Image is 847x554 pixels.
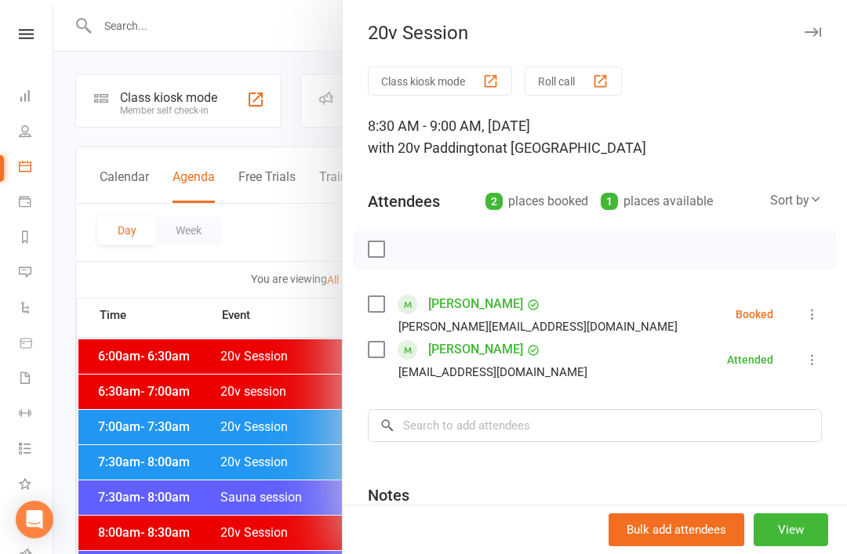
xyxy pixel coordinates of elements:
span: with 20v Paddington [368,139,495,156]
a: Reports [19,221,54,256]
div: [EMAIL_ADDRESS][DOMAIN_NAME] [398,362,587,382]
div: [PERSON_NAME][EMAIL_ADDRESS][DOMAIN_NAME] [398,317,678,337]
button: View [754,513,828,546]
div: places available [601,190,713,212]
div: Open Intercom Messenger [16,501,53,538]
div: Attended [727,354,773,365]
span: at [GEOGRAPHIC_DATA] [495,139,646,156]
div: Attendees [368,190,440,212]
input: Search to add attendees [368,409,822,442]
a: [PERSON_NAME] [428,337,523,362]
div: Booked [736,309,773,320]
div: Notes [368,484,409,506]
a: What's New [19,468,54,503]
div: 8:30 AM - 9:00 AM, [DATE] [368,115,822,159]
a: People [19,115,54,150]
a: [PERSON_NAME] [428,291,523,317]
div: places booked [485,190,588,212]
button: Roll call [525,67,622,96]
div: 20v Session [343,22,847,44]
div: Sort by [770,190,822,211]
div: 1 [601,193,618,210]
div: 2 [485,193,503,210]
a: Product Sales [19,327,54,362]
button: Class kiosk mode [368,67,512,96]
a: Payments [19,186,54,221]
button: Bulk add attendees [609,513,744,546]
a: Dashboard [19,80,54,115]
a: Calendar [19,150,54,186]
